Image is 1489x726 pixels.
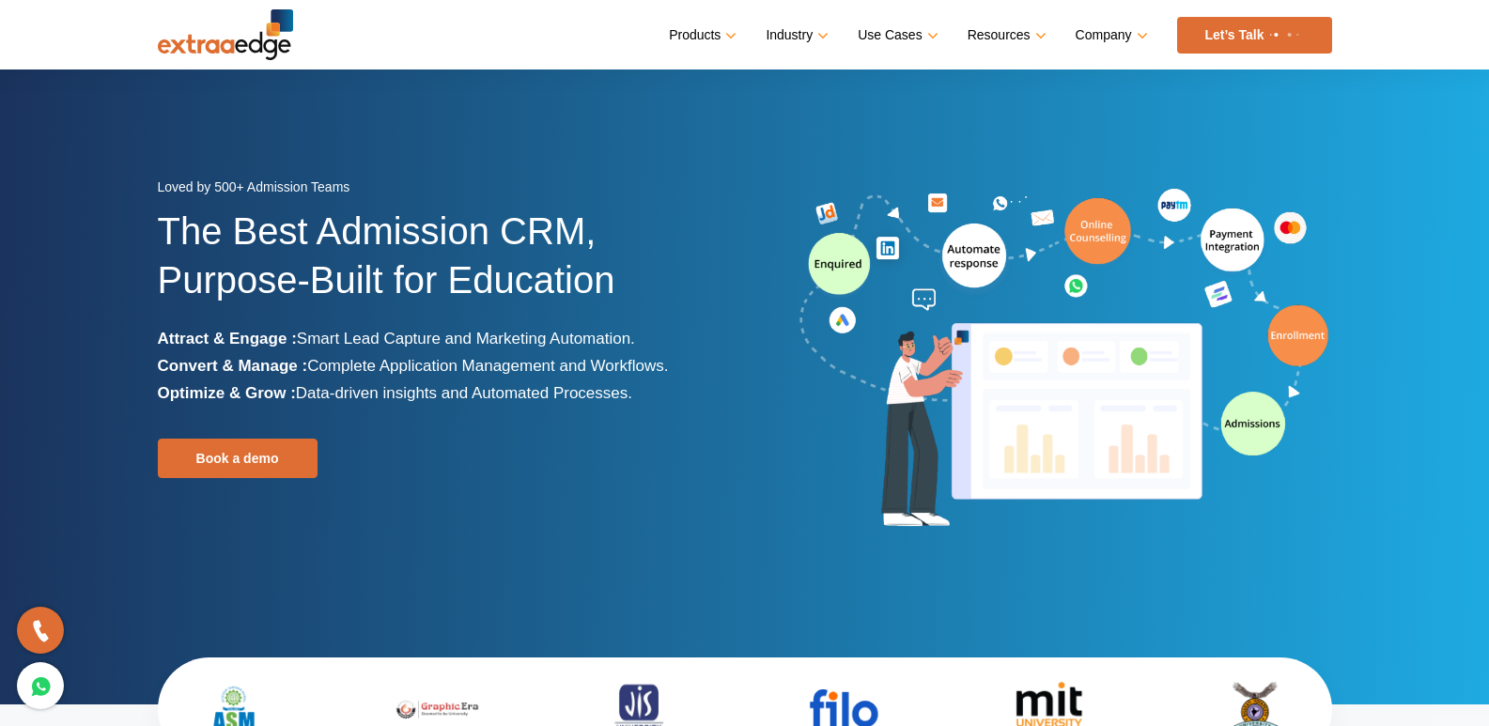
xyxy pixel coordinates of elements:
a: Let’s Talk [1177,17,1332,54]
span: Data-driven insights and Automated Processes. [296,384,632,402]
a: Resources [968,22,1043,49]
a: Products [669,22,733,49]
b: Attract & Engage : [158,330,297,348]
b: Convert & Manage : [158,357,308,375]
a: Company [1076,22,1144,49]
img: admission-software-home-page-header [797,184,1332,534]
div: Loved by 500+ Admission Teams [158,174,731,207]
h1: The Best Admission CRM, Purpose-Built for Education [158,207,731,325]
a: Book a demo [158,439,318,478]
a: Industry [766,22,825,49]
span: Smart Lead Capture and Marketing Automation. [297,330,635,348]
b: Optimize & Grow : [158,384,296,402]
span: Complete Application Management and Workflows. [307,357,668,375]
a: Use Cases [858,22,934,49]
